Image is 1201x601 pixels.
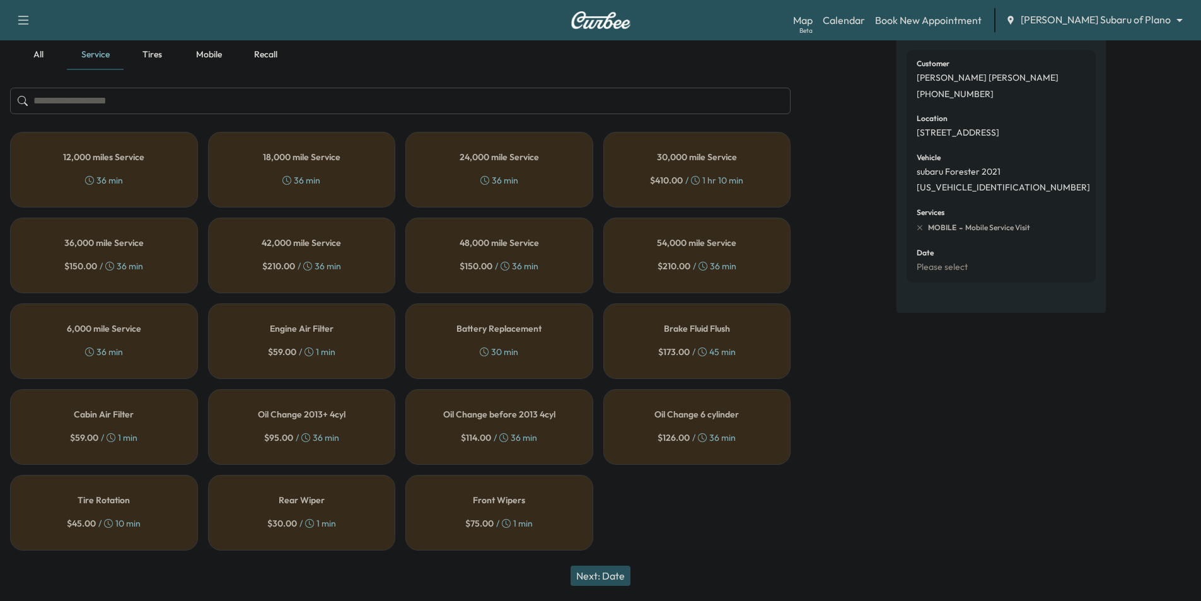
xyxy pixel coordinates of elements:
[85,174,123,187] div: 36 min
[658,346,690,358] span: $ 173.00
[658,260,736,272] div: / 36 min
[963,223,1030,233] span: Mobile Service Visit
[917,127,999,139] p: [STREET_ADDRESS]
[465,517,494,530] span: $ 75.00
[124,40,180,70] button: Tires
[279,496,325,505] h5: Rear Wiper
[456,324,542,333] h5: Battery Replacement
[875,13,982,28] a: Book New Appointment
[460,260,492,272] span: $ 150.00
[67,324,141,333] h5: 6,000 mile Service
[465,517,533,530] div: / 1 min
[267,517,336,530] div: / 1 min
[571,11,631,29] img: Curbee Logo
[654,410,739,419] h5: Oil Change 6 cylinder
[956,221,963,234] span: -
[70,431,98,444] span: $ 59.00
[917,89,994,100] p: [PHONE_NUMBER]
[928,223,956,233] span: MOBILE
[282,174,320,187] div: 36 min
[443,410,555,419] h5: Oil Change before 2013 4cyl
[917,154,941,161] h6: Vehicle
[263,153,340,161] h5: 18,000 mile Service
[823,13,865,28] a: Calendar
[480,174,518,187] div: 36 min
[480,346,518,358] div: 30 min
[917,262,968,273] p: Please select
[571,566,630,586] button: Next: Date
[264,431,293,444] span: $ 95.00
[917,73,1059,84] p: [PERSON_NAME] [PERSON_NAME]
[10,40,791,70] div: basic tabs example
[917,166,1001,178] p: subaru Forester 2021
[262,260,341,272] div: / 36 min
[917,60,949,67] h6: Customer
[74,410,134,419] h5: Cabin Air Filter
[64,238,144,247] h5: 36,000 mile Service
[657,153,737,161] h5: 30,000 mile Service
[267,517,297,530] span: $ 30.00
[264,431,339,444] div: / 36 min
[262,238,341,247] h5: 42,000 mile Service
[67,517,96,530] span: $ 45.00
[67,40,124,70] button: Service
[658,431,690,444] span: $ 126.00
[268,346,296,358] span: $ 59.00
[258,410,345,419] h5: Oil Change 2013+ 4cyl
[460,153,539,161] h5: 24,000 mile Service
[64,260,97,272] span: $ 150.00
[650,174,683,187] span: $ 410.00
[917,209,944,216] h6: Services
[793,13,813,28] a: MapBeta
[799,26,813,35] div: Beta
[473,496,525,505] h5: Front Wipers
[237,40,294,70] button: Recall
[917,115,948,122] h6: Location
[262,260,295,272] span: $ 210.00
[461,431,537,444] div: / 36 min
[1021,13,1171,27] span: [PERSON_NAME] Subaru of Plano
[268,346,335,358] div: / 1 min
[664,324,730,333] h5: Brake Fluid Flush
[650,174,743,187] div: / 1 hr 10 min
[657,238,736,247] h5: 54,000 mile Service
[78,496,130,505] h5: Tire Rotation
[270,324,334,333] h5: Engine Air Filter
[658,431,736,444] div: / 36 min
[917,249,934,257] h6: Date
[460,260,538,272] div: / 36 min
[461,431,491,444] span: $ 114.00
[85,346,123,358] div: 36 min
[10,40,67,70] button: all
[63,153,144,161] h5: 12,000 miles Service
[658,260,690,272] span: $ 210.00
[180,40,237,70] button: Mobile
[70,431,137,444] div: / 1 min
[658,346,736,358] div: / 45 min
[64,260,143,272] div: / 36 min
[917,182,1090,194] p: [US_VEHICLE_IDENTIFICATION_NUMBER]
[67,517,141,530] div: / 10 min
[460,238,539,247] h5: 48,000 mile Service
